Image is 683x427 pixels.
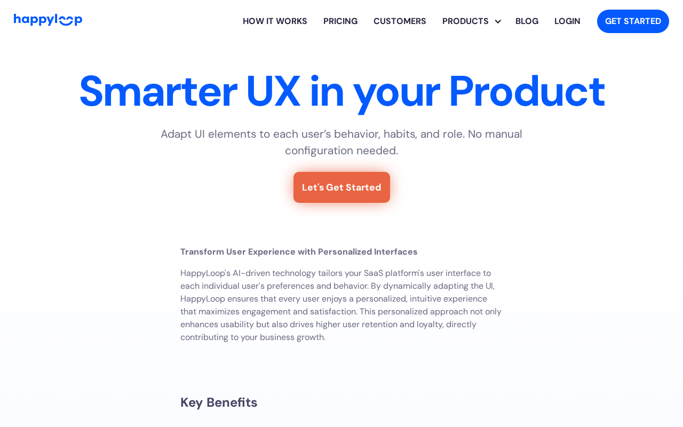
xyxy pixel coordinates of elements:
[434,4,507,38] div: Explore HappyLoop use cases
[14,14,82,26] img: HappyLoop Logo
[434,15,497,28] div: PRODUCTS
[180,374,503,386] p: ‍
[180,352,503,365] p: ‍
[180,395,503,410] h3: Key Benefits
[546,4,589,38] a: Log in to your HappyLoop account
[442,4,507,38] div: PRODUCTS
[597,10,669,33] a: Get started with HappyLoop
[293,172,390,203] a: Let's Get Started
[366,4,434,38] a: Learn how HappyLoop works
[155,125,528,159] p: Adapt UI elements to each user’s behavior, habits, and role. No manual configuration needed.
[507,4,546,38] a: Visit the HappyLoop blog for insights
[235,4,315,38] a: Learn how HappyLoop works
[14,14,82,29] a: Go to Home Page
[302,180,382,194] div: Let's Get Started
[14,70,670,113] h1: Smarter UX in your Product
[315,4,366,38] a: View HappyLoop pricing plans
[180,246,418,257] strong: Transform User Experience with Personalized Interfaces
[180,267,503,344] p: HappyLoop's AI-driven technology tailors your SaaS platform's user interface to each individual u...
